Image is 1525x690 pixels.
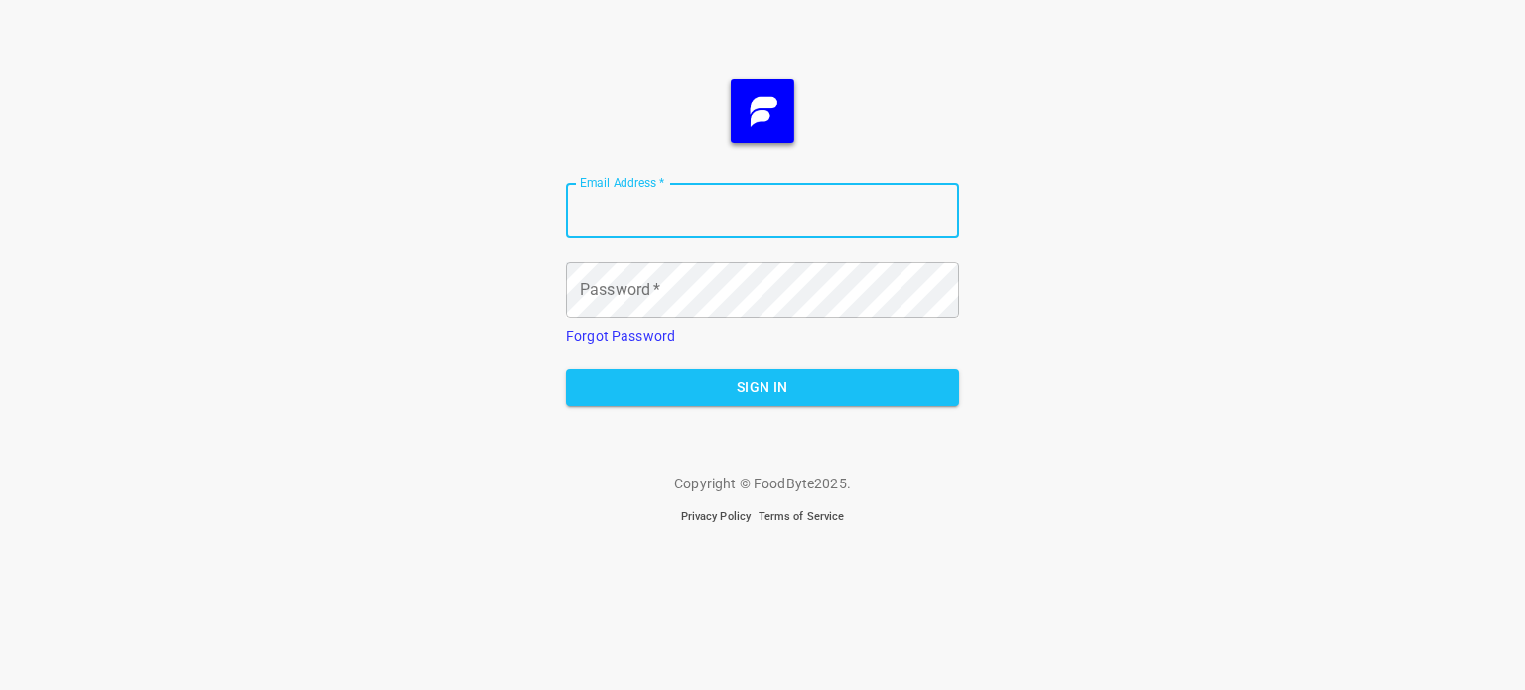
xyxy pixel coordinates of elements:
[681,510,751,523] a: Privacy Policy
[674,474,851,493] p: Copyright © FoodByte 2025 .
[582,375,943,400] span: Sign In
[731,79,794,143] img: FB_Logo_Reversed_RGB_Icon.895fbf61.png
[566,328,675,344] a: Forgot Password
[759,510,844,523] a: Terms of Service
[566,369,959,406] button: Sign In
